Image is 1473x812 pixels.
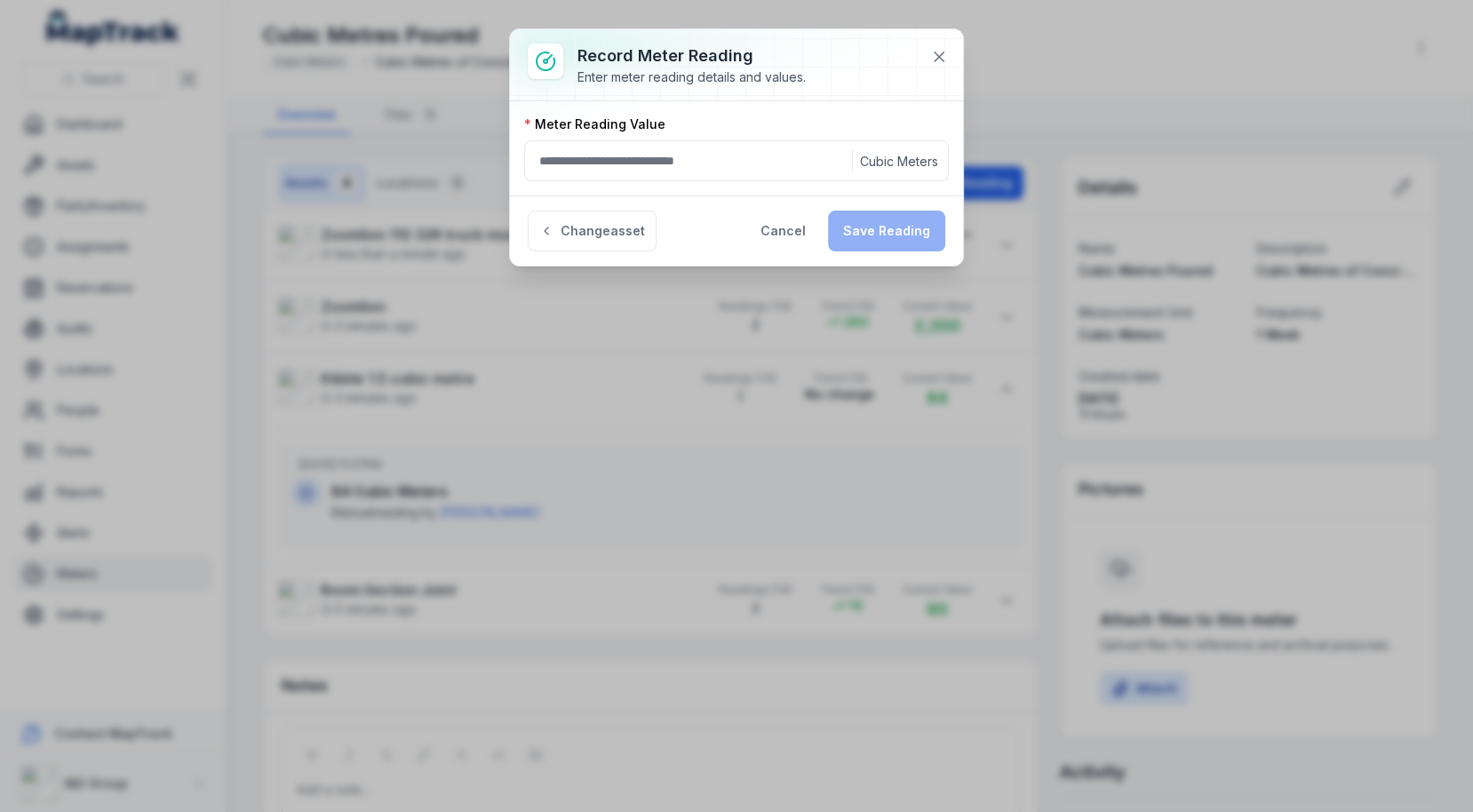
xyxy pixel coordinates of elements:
[577,44,806,68] h3: Record meter reading
[524,115,665,133] label: Meter Reading Value
[745,211,821,251] button: Cancel
[577,68,806,86] div: Enter meter reading details and values.
[524,140,949,181] input: :r1c8:-form-item-label
[528,211,657,251] button: Changeasset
